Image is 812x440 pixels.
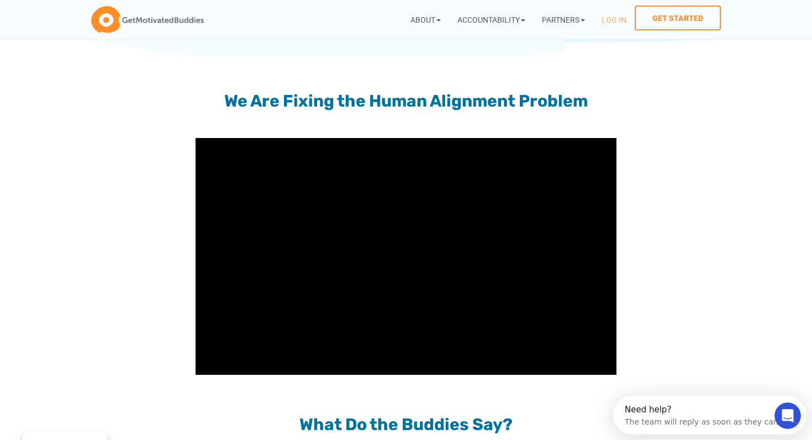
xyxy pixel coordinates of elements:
a: About [402,6,449,34]
div: Need help? [12,9,165,18]
a: Partners [534,6,593,34]
a: Get Started [635,6,721,30]
a: Log In [593,6,635,34]
iframe: GetMotivatedBuddies - Fixing the AI Alignment Problem through Human Alignment [196,138,616,375]
div: Open Intercom Messenger [4,4,198,35]
div: The team will reply as soon as they can [12,18,165,30]
a: Accountability [449,6,534,34]
iframe: Intercom live chat discovery launcher [613,396,806,434]
h2: What Do the Buddies Say? [123,414,689,436]
h2: We Are Fixing the Human Alignment Problem [123,91,689,112]
iframe: Intercom live chat [774,402,801,429]
img: GetMotivatedBuddies [91,6,204,34]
